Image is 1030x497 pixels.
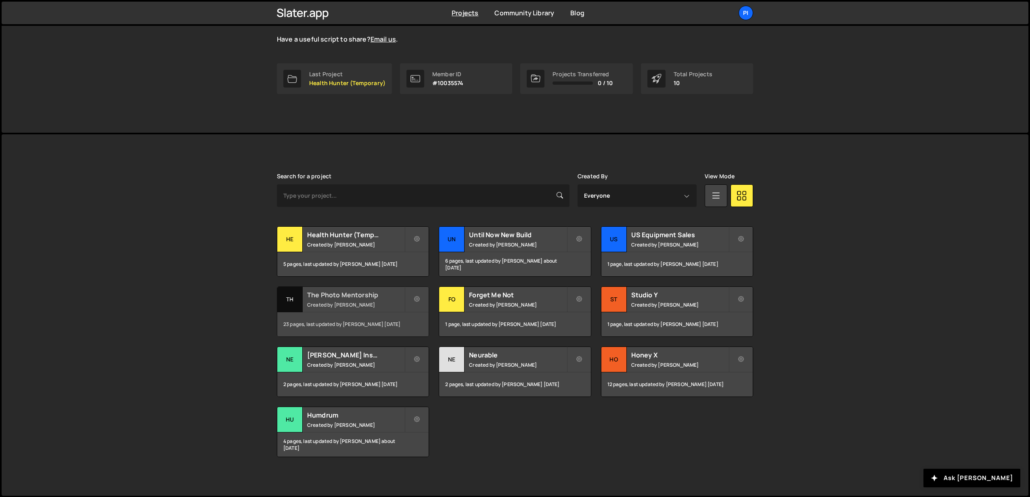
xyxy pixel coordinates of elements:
a: US US Equipment Sales Created by [PERSON_NAME] 1 page, last updated by [PERSON_NAME] [DATE] [601,226,753,277]
div: 5 pages, last updated by [PERSON_NAME] [DATE] [277,252,429,276]
h2: Humdrum [307,411,404,420]
div: 2 pages, last updated by [PERSON_NAME] [DATE] [439,372,590,397]
div: 1 page, last updated by [PERSON_NAME] [DATE] [601,312,753,336]
label: View Mode [705,173,735,180]
a: Fo Forget Me Not Created by [PERSON_NAME] 1 page, last updated by [PERSON_NAME] [DATE] [439,286,591,337]
a: Th The Photo Mentorship Created by [PERSON_NAME] 23 pages, last updated by [PERSON_NAME] [DATE] [277,286,429,337]
small: Created by [PERSON_NAME] [307,241,404,248]
a: Ho Honey X Created by [PERSON_NAME] 12 pages, last updated by [PERSON_NAME] [DATE] [601,347,753,397]
label: Search for a project [277,173,331,180]
div: 12 pages, last updated by [PERSON_NAME] [DATE] [601,372,753,397]
h2: Neurable [469,351,566,359]
h2: The Photo Mentorship [307,290,404,299]
small: Created by [PERSON_NAME] [631,241,729,248]
a: Last Project Health Hunter (Temporary) [277,63,392,94]
h2: Health Hunter (Temporary) [307,230,404,239]
a: Hu Humdrum Created by [PERSON_NAME] 4 pages, last updated by [PERSON_NAME] about [DATE] [277,407,429,457]
div: Th [277,287,303,312]
a: Pi [739,6,753,20]
h2: US Equipment Sales [631,230,729,239]
small: Created by [PERSON_NAME] [469,241,566,248]
a: Projects [452,8,478,17]
small: Created by [PERSON_NAME] [307,361,404,368]
div: Total Projects [674,71,712,77]
h2: Honey X [631,351,729,359]
div: Hu [277,407,303,432]
a: St Studio Y Created by [PERSON_NAME] 1 page, last updated by [PERSON_NAME] [DATE] [601,286,753,337]
div: 1 page, last updated by [PERSON_NAME] [DATE] [439,312,590,336]
div: 2 pages, last updated by [PERSON_NAME] [DATE] [277,372,429,397]
small: Created by [PERSON_NAME] [631,361,729,368]
small: Created by [PERSON_NAME] [469,361,566,368]
input: Type your project... [277,184,569,207]
a: Ne [PERSON_NAME] Insulation Created by [PERSON_NAME] 2 pages, last updated by [PERSON_NAME] [DATE] [277,347,429,397]
small: Created by [PERSON_NAME] [307,422,404,428]
a: Email us [371,35,396,44]
p: 10 [674,80,712,86]
div: Member ID [432,71,463,77]
div: Fo [439,287,465,312]
div: 6 pages, last updated by [PERSON_NAME] about [DATE] [439,252,590,276]
div: Ne [277,347,303,372]
div: 23 pages, last updated by [PERSON_NAME] [DATE] [277,312,429,336]
h2: [PERSON_NAME] Insulation [307,351,404,359]
p: Health Hunter (Temporary) [309,80,385,86]
label: Created By [578,173,608,180]
a: Community Library [494,8,554,17]
div: Projects Transferred [553,71,613,77]
a: Blog [570,8,584,17]
a: He Health Hunter (Temporary) Created by [PERSON_NAME] 5 pages, last updated by [PERSON_NAME] [DATE] [277,226,429,277]
div: He [277,227,303,252]
h2: Until Now New Build [469,230,566,239]
button: Ask [PERSON_NAME] [923,469,1020,487]
small: Created by [PERSON_NAME] [631,301,729,308]
div: US [601,227,627,252]
span: 0 / 10 [598,80,613,86]
a: Ne Neurable Created by [PERSON_NAME] 2 pages, last updated by [PERSON_NAME] [DATE] [439,347,591,397]
small: Created by [PERSON_NAME] [307,301,404,308]
h2: Forget Me Not [469,290,566,299]
div: Un [439,227,465,252]
div: 4 pages, last updated by [PERSON_NAME] about [DATE] [277,432,429,457]
div: Last Project [309,71,385,77]
div: Ho [601,347,627,372]
small: Created by [PERSON_NAME] [469,301,566,308]
div: Ne [439,347,465,372]
a: Un Until Now New Build Created by [PERSON_NAME] 6 pages, last updated by [PERSON_NAME] about [DATE] [439,226,591,277]
h2: Studio Y [631,290,729,299]
div: St [601,287,627,312]
p: #10035574 [432,80,463,86]
div: 1 page, last updated by [PERSON_NAME] [DATE] [601,252,753,276]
